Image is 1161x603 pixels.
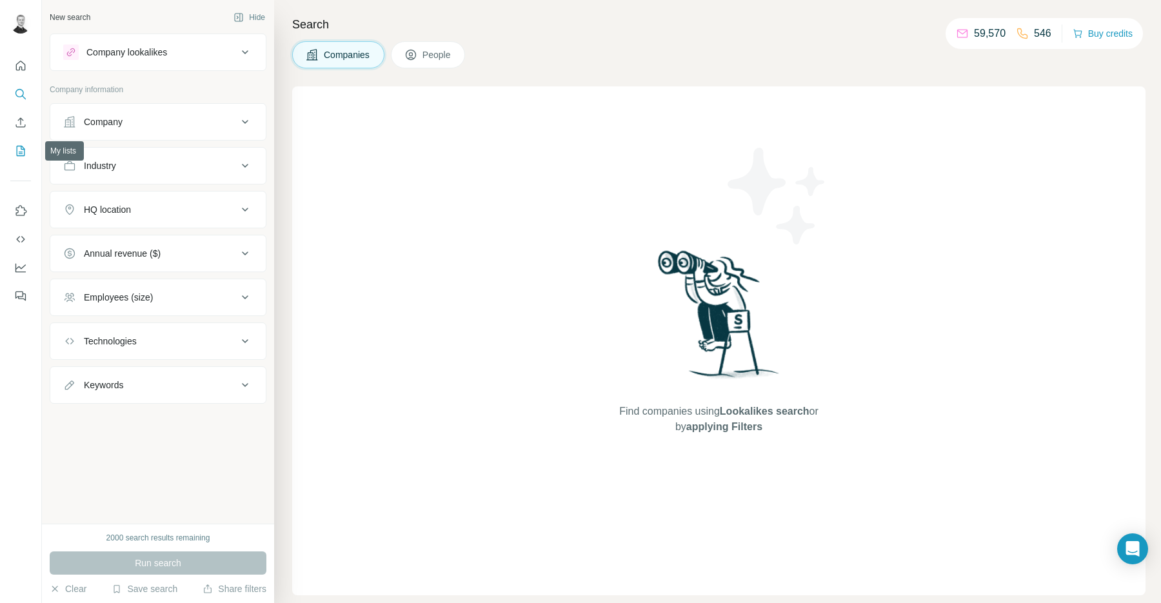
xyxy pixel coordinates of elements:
[50,194,266,225] button: HQ location
[10,139,31,163] button: My lists
[10,228,31,251] button: Use Surfe API
[84,203,131,216] div: HQ location
[10,199,31,222] button: Use Surfe on LinkedIn
[84,115,123,128] div: Company
[615,404,822,435] span: Find companies using or by
[10,111,31,134] button: Enrich CSV
[720,406,809,417] span: Lookalikes search
[292,15,1146,34] h4: Search
[50,282,266,313] button: Employees (size)
[50,238,266,269] button: Annual revenue ($)
[50,12,90,23] div: New search
[86,46,167,59] div: Company lookalikes
[686,421,762,432] span: applying Filters
[50,37,266,68] button: Company lookalikes
[719,138,835,254] img: Surfe Illustration - Stars
[112,582,177,595] button: Save search
[50,84,266,95] p: Company information
[652,247,786,391] img: Surfe Illustration - Woman searching with binoculars
[84,379,123,391] div: Keywords
[50,370,266,400] button: Keywords
[324,48,371,61] span: Companies
[10,54,31,77] button: Quick start
[84,291,153,304] div: Employees (size)
[422,48,452,61] span: People
[1117,533,1148,564] div: Open Intercom Messenger
[50,582,86,595] button: Clear
[974,26,1006,41] p: 59,570
[84,159,116,172] div: Industry
[1034,26,1051,41] p: 546
[84,247,161,260] div: Annual revenue ($)
[10,284,31,308] button: Feedback
[10,256,31,279] button: Dashboard
[224,8,274,27] button: Hide
[84,335,137,348] div: Technologies
[203,582,266,595] button: Share filters
[106,532,210,544] div: 2000 search results remaining
[50,150,266,181] button: Industry
[1073,25,1133,43] button: Buy credits
[50,326,266,357] button: Technologies
[10,83,31,106] button: Search
[50,106,266,137] button: Company
[10,13,31,34] img: Avatar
